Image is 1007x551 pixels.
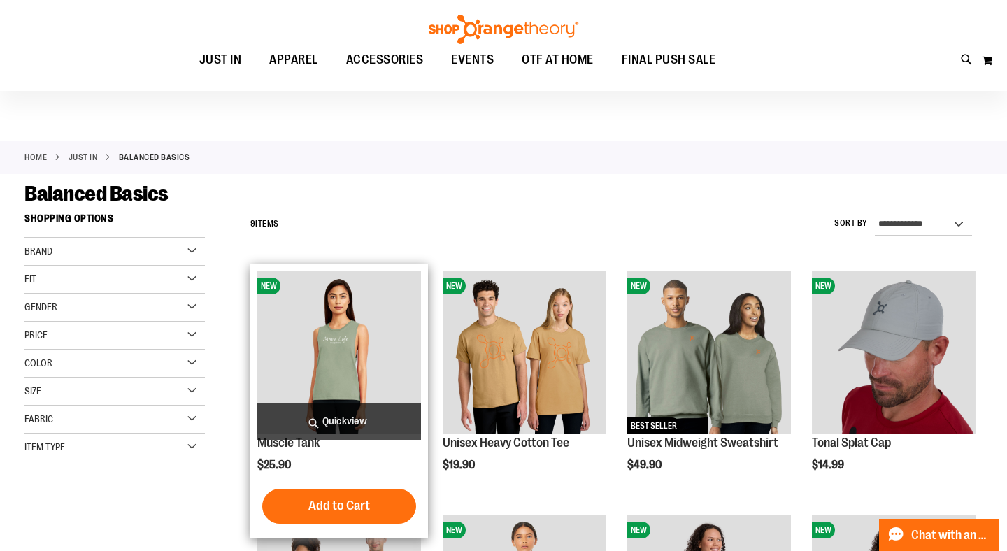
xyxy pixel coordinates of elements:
a: Unisex Midweight SweatshirtNEWBEST SELLER [627,271,791,436]
a: Unisex Heavy Cotton Tee [443,436,569,450]
span: EVENTS [451,44,494,76]
span: Size [24,385,41,396]
img: Unisex Heavy Cotton Tee [443,271,606,434]
span: ACCESSORIES [346,44,424,76]
span: Color [24,357,52,368]
a: Quickview [257,403,421,440]
img: Muscle Tank [257,271,421,434]
span: Price [24,329,48,341]
h2: Items [250,213,279,235]
a: Product image for Grey Tonal Splat CapNEW [812,271,976,436]
a: Home [24,151,47,164]
span: Chat with an Expert [911,529,990,542]
strong: Balanced Basics [119,151,190,164]
span: APPAREL [269,44,318,76]
a: ACCESSORIES [332,44,438,76]
a: JUST IN [185,44,256,76]
a: JUST IN [69,151,98,164]
span: OTF AT HOME [522,44,594,76]
button: Add to Cart [262,489,416,524]
span: NEW [627,522,650,538]
div: product [620,264,798,507]
span: Add to Cart [308,498,370,513]
span: NEW [257,278,280,294]
span: $14.99 [812,459,846,471]
a: OTF AT HOME [508,44,608,76]
span: NEW [443,522,466,538]
a: EVENTS [437,44,508,76]
span: Gender [24,301,57,313]
a: Muscle TankNEW [257,271,421,436]
strong: Shopping Options [24,206,205,238]
span: Balanced Basics [24,182,169,206]
a: FINAL PUSH SALE [608,44,730,76]
span: NEW [812,278,835,294]
img: Product image for Grey Tonal Splat Cap [812,271,976,434]
span: $19.90 [443,459,477,471]
a: APPAREL [255,44,332,76]
span: $25.90 [257,459,293,471]
span: Fabric [24,413,53,424]
a: Tonal Splat Cap [812,436,891,450]
label: Sort By [834,217,868,229]
div: product [805,264,983,507]
button: Chat with an Expert [879,519,999,551]
img: Shop Orangetheory [427,15,580,44]
div: product [436,264,613,507]
a: Muscle Tank [257,436,320,450]
img: Unisex Midweight Sweatshirt [627,271,791,434]
a: Unisex Midweight Sweatshirt [627,436,778,450]
span: FINAL PUSH SALE [622,44,716,76]
span: $49.90 [627,459,664,471]
span: NEW [627,278,650,294]
div: product [250,264,428,538]
a: Unisex Heavy Cotton TeeNEW [443,271,606,436]
span: BEST SELLER [627,417,680,434]
span: 9 [250,219,256,229]
span: JUST IN [199,44,242,76]
span: NEW [812,522,835,538]
span: Item Type [24,441,65,452]
span: Brand [24,245,52,257]
span: NEW [443,278,466,294]
span: Fit [24,273,36,285]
